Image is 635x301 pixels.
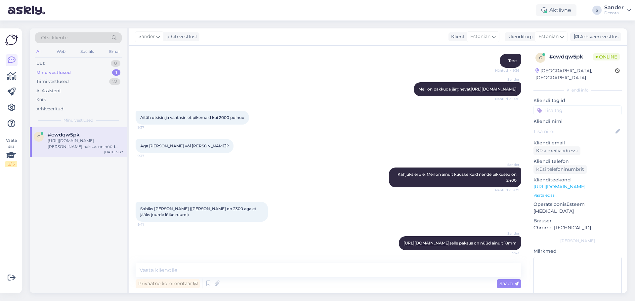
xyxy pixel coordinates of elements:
[470,33,490,40] span: Estonian
[494,96,519,101] span: Nähtud ✓ 9:36
[533,105,622,115] input: Lisa tag
[138,153,162,158] span: 9:37
[533,208,622,215] p: [MEDICAL_DATA]
[140,206,257,217] span: Sobiks [PERSON_NAME] ([PERSON_NAME] on 2300 aga et jääks juurde lõike ruumi)
[36,96,46,103] div: Kõik
[494,162,519,167] span: Sander
[592,6,602,15] div: S
[538,33,559,40] span: Estonian
[604,10,624,16] div: Decora
[108,47,122,56] div: Email
[164,33,197,40] div: juhib vestlust
[36,60,45,67] div: Uus
[533,238,622,244] div: [PERSON_NAME]
[604,5,631,16] a: SanderDecora
[5,137,17,167] div: Vaata siia
[36,88,61,94] div: AI Assistent
[494,250,519,255] span: 9:43
[55,47,67,56] div: Web
[533,248,622,255] p: Märkmed
[138,125,162,130] span: 9:37
[104,150,123,155] div: [DATE] 9:37
[536,4,576,16] div: Aktiivne
[505,33,533,40] div: Klienditugi
[41,34,67,41] span: Otsi kliente
[48,138,123,150] div: [URL][DOMAIN_NAME][PERSON_NAME] paksus on nüüd ainult 18mm
[36,106,63,112] div: Arhiveeritud
[499,281,519,286] span: Saada
[533,146,580,155] div: Küsi meiliaadressi
[5,161,17,167] div: 2 / 3
[508,58,517,63] span: Tere
[494,77,519,82] span: Sander
[533,184,585,190] a: [URL][DOMAIN_NAME]
[418,87,517,92] span: Meil on pakkuda järgnevat
[36,78,69,85] div: Tiimi vestlused
[63,117,93,123] span: Minu vestlused
[140,143,229,148] span: Aga [PERSON_NAME] või [PERSON_NAME]?
[539,55,542,60] span: c
[533,158,622,165] p: Kliendi telefon
[79,47,95,56] div: Socials
[471,87,517,92] a: [URL][DOMAIN_NAME]
[549,53,593,61] div: # cwdqw5pk
[448,33,465,40] div: Klient
[112,69,120,76] div: 1
[494,188,519,193] span: Nähtud ✓ 9:39
[109,78,120,85] div: 22
[138,222,162,227] span: 9:41
[604,5,624,10] div: Sander
[36,69,71,76] div: Minu vestlused
[535,67,615,81] div: [GEOGRAPHIC_DATA], [GEOGRAPHIC_DATA]
[403,241,449,245] a: [URL][DOMAIN_NAME]
[35,47,43,56] div: All
[136,279,200,288] div: Privaatne kommentaar
[48,132,80,138] span: #cwdqw5pk
[494,68,519,73] span: Nähtud ✓ 9:36
[533,217,622,224] p: Brauser
[534,128,614,135] input: Lisa nimi
[533,165,587,174] div: Küsi telefoninumbrit
[533,201,622,208] p: Operatsioonisüsteem
[533,97,622,104] p: Kliendi tag'id
[494,231,519,236] span: Sander
[140,115,244,120] span: Aitäh otsisin ja vaatasin et pikemaid kui 2000 polnud
[533,224,622,231] p: Chrome [TECHNICAL_ID]
[593,53,620,60] span: Online
[533,87,622,93] div: Kliendi info
[5,34,18,46] img: Askly Logo
[533,139,622,146] p: Kliendi email
[139,33,155,40] span: Sander
[37,134,40,139] span: c
[570,32,621,41] div: Arhiveeri vestlus
[403,241,517,245] span: selle paksus on nüüd ainult 18mm
[533,118,622,125] p: Kliendi nimi
[533,192,622,198] p: Vaata edasi ...
[398,172,518,183] span: Kahjuks ei ole. Meil on ainult kuuske kuid nende pikkused on 2400
[111,60,120,67] div: 0
[533,176,622,183] p: Klienditeekond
